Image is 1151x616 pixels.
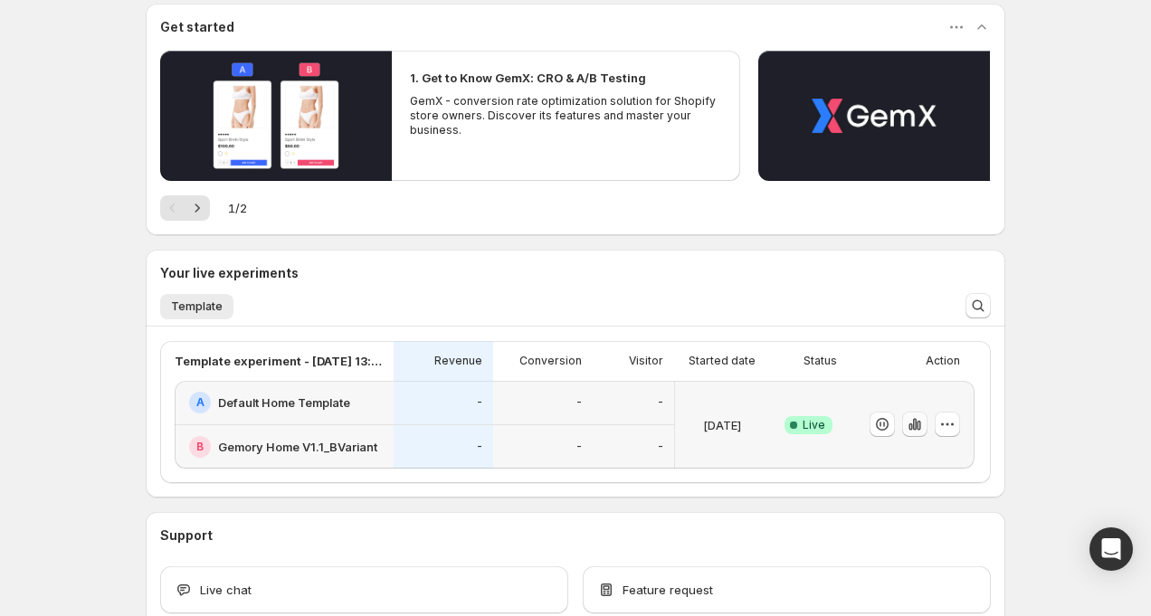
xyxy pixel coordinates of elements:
p: - [658,440,663,454]
h2: Default Home Template [218,393,350,412]
nav: Pagination [160,195,210,221]
span: Feature request [623,581,713,599]
button: Search and filter results [966,293,991,318]
p: - [576,395,582,410]
h3: Support [160,526,213,545]
p: Revenue [434,354,482,368]
p: Visitor [629,354,663,368]
span: Live chat [200,581,252,599]
button: Next [185,195,210,221]
button: Play video [758,51,990,181]
h2: A [196,395,205,410]
p: Status [804,354,837,368]
p: [DATE] [703,416,741,434]
p: Started date [689,354,756,368]
h2: B [196,440,204,454]
p: - [477,440,482,454]
span: 1 / 2 [228,199,247,217]
p: - [477,395,482,410]
h3: Your live experiments [160,264,299,282]
h3: Get started [160,18,234,36]
span: Live [803,418,825,432]
div: Open Intercom Messenger [1089,527,1133,571]
button: Play video [160,51,392,181]
p: - [658,395,663,410]
p: Conversion [519,354,582,368]
p: - [576,440,582,454]
p: GemX - conversion rate optimization solution for Shopify store owners. Discover its features and ... [410,94,721,137]
h2: Gemory Home V1.1_BVariant [218,438,377,456]
p: Template experiment - [DATE] 13:59:18 [175,352,383,370]
p: Action [926,354,960,368]
h2: 1. Get to Know GemX: CRO & A/B Testing [410,69,646,87]
span: Template [171,299,223,314]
